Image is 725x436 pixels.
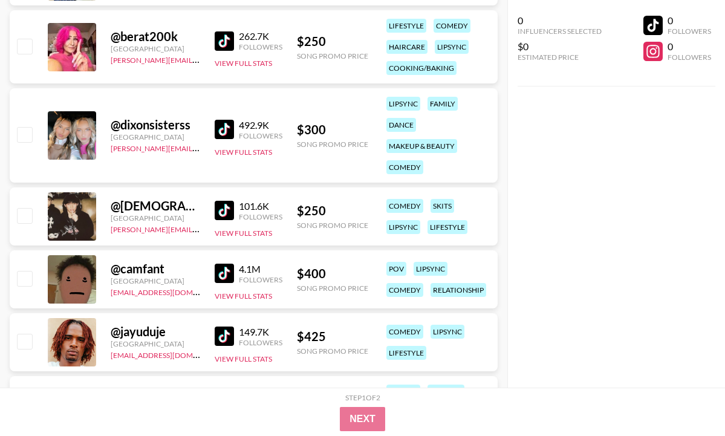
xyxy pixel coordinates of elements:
div: lifestyle [386,346,426,360]
div: [GEOGRAPHIC_DATA] [111,339,200,348]
div: comedy [386,199,423,213]
button: View Full Stats [215,148,272,157]
div: comedy [386,160,423,174]
div: comedy [386,283,423,297]
div: Estimated Price [518,53,602,62]
div: family [428,97,458,111]
div: skits [431,199,454,213]
div: [GEOGRAPHIC_DATA] [111,276,200,285]
div: @ jayuduje [111,324,200,339]
div: $ 425 [297,329,368,344]
div: Influencers Selected [518,27,602,36]
div: Followers [239,275,282,284]
div: $0 [518,41,602,53]
div: makeup & beauty [386,139,457,153]
div: lipsync [431,325,464,339]
div: pov [386,262,406,276]
div: 0 [668,41,711,53]
div: Followers [239,42,282,51]
div: @ camfant [111,261,200,276]
div: @ berat200k [111,29,200,44]
img: TikTok [215,201,234,220]
div: $ 250 [297,34,368,49]
div: 4.1M [239,263,282,275]
div: relationship [431,283,486,297]
img: TikTok [215,327,234,346]
div: lipsync [386,385,420,399]
div: @ dixonsisterss [111,117,200,132]
div: Song Promo Price [297,221,368,230]
a: [EMAIL_ADDRESS][DOMAIN_NAME] [111,285,232,297]
div: Followers [668,53,711,62]
div: Followers [668,27,711,36]
div: lifestyle [386,19,426,33]
div: lipsync [435,40,469,54]
div: cooking/baking [386,61,457,75]
div: [GEOGRAPHIC_DATA] [111,132,200,142]
div: Song Promo Price [297,347,368,356]
button: Next [340,407,385,431]
div: dance [386,118,416,132]
div: Followers [239,338,282,347]
div: 492.9K [239,119,282,131]
div: $ 400 [297,266,368,281]
div: Followers [239,212,282,221]
img: TikTok [215,264,234,283]
div: Step 1 of 2 [345,393,380,402]
div: 101.6K [239,200,282,212]
img: TikTok [215,31,234,51]
a: [PERSON_NAME][EMAIL_ADDRESS][DOMAIN_NAME] [111,223,290,234]
div: [GEOGRAPHIC_DATA] [111,213,200,223]
div: 149.7K [239,326,282,338]
button: View Full Stats [215,291,272,301]
div: lifestyle [428,220,467,234]
div: 0 [518,15,602,27]
button: View Full Stats [215,354,272,363]
div: lipsync [414,262,447,276]
div: 0 [668,15,711,27]
div: comedy [428,385,464,399]
div: $ 300 [297,122,368,137]
div: Song Promo Price [297,51,368,60]
img: TikTok [215,120,234,139]
div: haircare [386,40,428,54]
div: Song Promo Price [297,140,368,149]
div: [GEOGRAPHIC_DATA] [111,44,200,53]
button: View Full Stats [215,229,272,238]
div: comedy [386,325,423,339]
a: [PERSON_NAME][EMAIL_ADDRESS][DOMAIN_NAME] [111,53,290,65]
div: 262.7K [239,30,282,42]
div: lipsync [386,220,420,234]
div: @ [DEMOGRAPHIC_DATA] [111,198,200,213]
div: Followers [239,131,282,140]
div: Song Promo Price [297,284,368,293]
button: View Full Stats [215,59,272,68]
a: [EMAIL_ADDRESS][DOMAIN_NAME] [111,348,232,360]
div: comedy [434,19,470,33]
div: $ 250 [297,203,368,218]
a: [PERSON_NAME][EMAIL_ADDRESS][DOMAIN_NAME] [111,142,290,153]
div: lipsync [386,97,420,111]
